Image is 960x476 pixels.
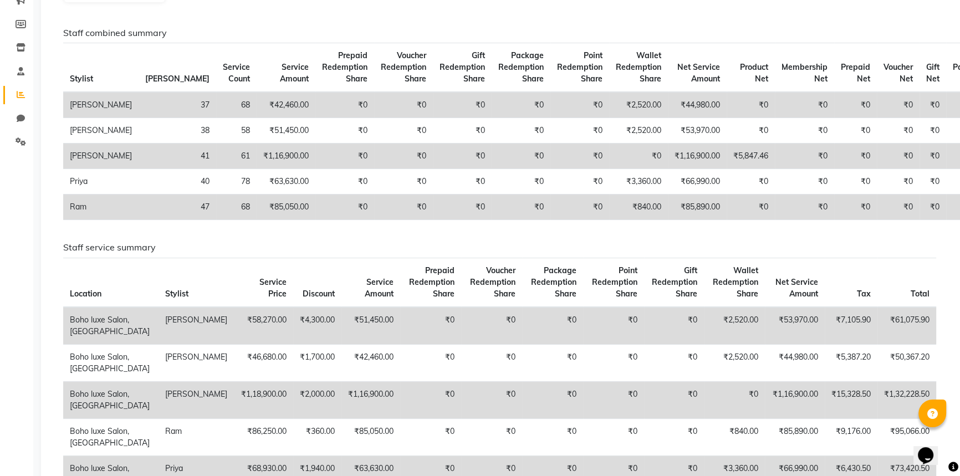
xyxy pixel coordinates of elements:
td: ₹0 [522,381,583,418]
td: ₹85,050.00 [257,195,315,220]
span: Point Redemption Share [557,50,602,84]
td: ₹0 [644,418,704,455]
span: Service Price [259,277,287,299]
td: ₹42,460.00 [257,92,315,118]
td: [PERSON_NAME] [159,344,234,381]
h6: Staff service summary [63,242,936,253]
td: ₹0 [609,144,668,169]
td: ₹0 [877,118,920,144]
td: ₹0 [644,344,704,381]
td: ₹5,847.46 [727,144,775,169]
span: Net Service Amount [677,62,720,84]
td: ₹66,990.00 [668,169,727,195]
td: ₹2,520.00 [704,307,765,345]
td: ₹0 [834,195,877,220]
td: ₹86,250.00 [234,418,293,455]
td: Priya [63,169,139,195]
td: Ram [159,418,234,455]
span: Voucher Redemption Share [470,265,515,299]
td: ₹0 [644,381,704,418]
td: ₹1,32,228.50 [877,381,936,418]
span: Stylist [165,289,188,299]
td: ₹0 [583,307,644,345]
span: Location [70,289,101,299]
td: [PERSON_NAME] [63,92,139,118]
td: ₹95,066.00 [877,418,936,455]
span: Service Amount [365,277,394,299]
td: ₹44,980.00 [765,344,825,381]
td: ₹0 [492,195,550,220]
td: ₹360.00 [293,418,341,455]
td: ₹1,16,900.00 [765,381,825,418]
td: ₹85,890.00 [668,195,727,220]
td: ₹0 [461,307,522,345]
td: ₹0 [374,92,433,118]
td: ₹0 [834,118,877,144]
td: ₹0 [522,307,583,345]
td: ₹44,980.00 [668,92,727,118]
td: ₹0 [522,418,583,455]
td: ₹0 [727,92,775,118]
td: ₹1,16,900.00 [668,144,727,169]
span: Voucher Net [884,62,913,84]
td: ₹53,970.00 [765,307,825,345]
td: ₹0 [834,144,877,169]
td: ₹0 [583,418,644,455]
span: Prepaid Redemption Share [322,50,367,84]
td: Boho luxe Salon, [GEOGRAPHIC_DATA] [63,381,159,418]
td: ₹63,630.00 [257,169,315,195]
td: ₹0 [775,169,834,195]
span: Stylist [70,74,93,84]
td: ₹5,387.20 [825,344,877,381]
span: Package Redemption Share [531,265,576,299]
td: ₹0 [550,118,609,144]
td: ₹0 [374,195,433,220]
td: ₹58,270.00 [234,307,293,345]
td: ₹840.00 [609,195,668,220]
td: ₹0 [550,169,609,195]
td: ₹0 [550,195,609,220]
td: ₹1,16,900.00 [257,144,315,169]
td: ₹85,890.00 [765,418,825,455]
td: ₹0 [920,195,946,220]
td: 68 [216,195,257,220]
span: Point Redemption Share [592,265,637,299]
span: Tax [857,289,871,299]
td: 41 [139,144,216,169]
td: ₹2,000.00 [293,381,341,418]
td: ₹0 [704,381,765,418]
td: [PERSON_NAME] [63,144,139,169]
span: Wallet Redemption Share [616,50,661,84]
td: ₹0 [522,344,583,381]
td: ₹2,520.00 [704,344,765,381]
td: ₹840.00 [704,418,765,455]
td: ₹0 [920,92,946,118]
td: ₹0 [920,169,946,195]
td: ₹0 [400,381,461,418]
td: ₹15,328.50 [825,381,877,418]
td: ₹0 [877,144,920,169]
td: ₹0 [550,92,609,118]
td: ₹0 [374,144,433,169]
span: Package Redemption Share [498,50,544,84]
td: ₹0 [920,144,946,169]
td: ₹0 [492,92,550,118]
td: ₹0 [877,92,920,118]
td: Boho luxe Salon, [GEOGRAPHIC_DATA] [63,418,159,455]
span: Gift Redemption Share [440,50,485,84]
td: 38 [139,118,216,144]
td: ₹0 [461,418,522,455]
td: ₹0 [727,169,775,195]
td: ₹0 [315,118,374,144]
td: ₹50,367.20 [877,344,936,381]
span: Total [911,289,930,299]
td: ₹1,700.00 [293,344,341,381]
td: ₹1,18,900.00 [234,381,293,418]
span: Gift Net [926,62,939,84]
td: 61 [216,144,257,169]
td: ₹0 [727,195,775,220]
td: ₹0 [461,344,522,381]
td: ₹0 [492,118,550,144]
td: 37 [139,92,216,118]
td: ₹0 [374,169,433,195]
